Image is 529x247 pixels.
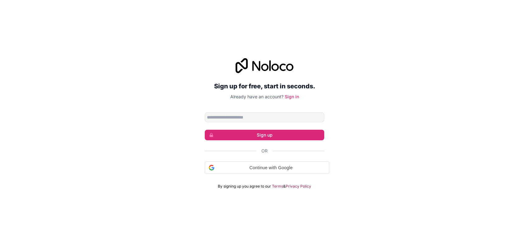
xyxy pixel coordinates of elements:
div: Continue with Google [205,161,329,174]
h2: Sign up for free, start in seconds. [205,81,324,92]
span: & [283,184,286,189]
span: Already have an account? [230,94,283,99]
a: Privacy Policy [286,184,311,189]
a: Sign in [285,94,299,99]
span: Or [261,148,268,154]
span: Continue with Google [217,165,325,171]
span: By signing up you agree to our [218,184,271,189]
a: Terms [272,184,283,189]
input: Email address [205,112,324,122]
button: Sign up [205,130,324,140]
